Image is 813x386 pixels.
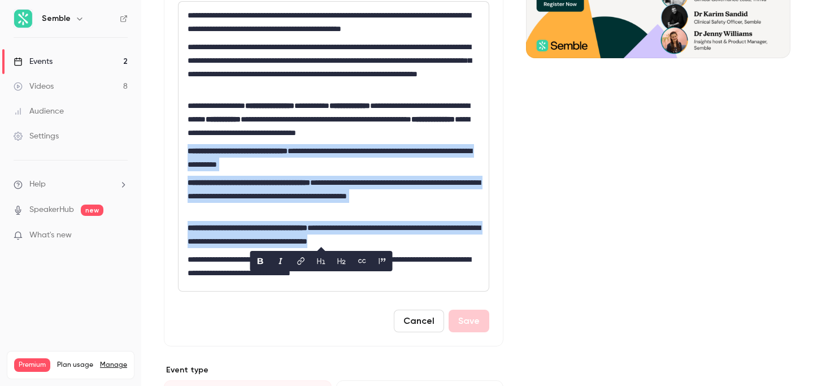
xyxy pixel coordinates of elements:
[81,205,103,216] span: new
[57,361,93,370] span: Plan usage
[14,106,64,117] div: Audience
[178,1,489,292] section: description
[100,361,127,370] a: Manage
[14,10,32,28] img: Semble
[394,310,444,332] button: Cancel
[14,56,53,67] div: Events
[164,365,503,376] p: Event type
[14,81,54,92] div: Videos
[29,204,74,216] a: SpeakerHub
[114,231,128,241] iframe: Noticeable Trigger
[14,358,50,372] span: Premium
[251,252,269,270] button: bold
[29,229,72,241] span: What's new
[29,179,46,190] span: Help
[272,252,290,270] button: italic
[14,179,128,190] li: help-dropdown-opener
[14,131,59,142] div: Settings
[42,13,71,24] h6: Semble
[292,252,310,270] button: link
[373,252,392,270] button: blockquote
[179,2,489,291] div: editor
